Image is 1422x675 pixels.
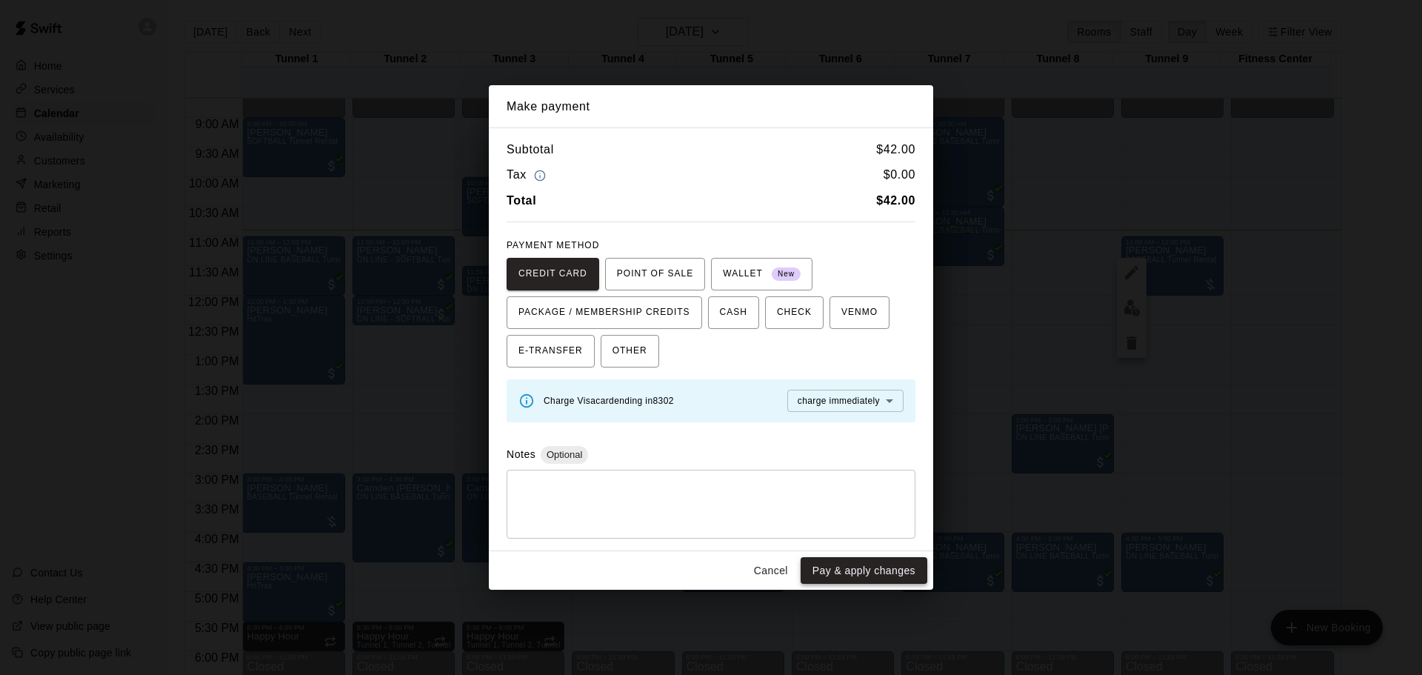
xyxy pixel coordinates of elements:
[507,258,599,290] button: CREDIT CARD
[801,557,927,585] button: Pay & apply changes
[507,448,535,460] label: Notes
[605,258,705,290] button: POINT OF SALE
[772,265,801,285] span: New
[876,140,915,159] h6: $ 42.00
[765,296,824,329] button: CHECK
[544,396,674,406] span: Charge Visa card ending in 8302
[720,301,747,325] span: CASH
[507,335,595,368] button: E-TRANSFER
[507,165,550,185] h6: Tax
[507,240,599,250] span: PAYMENT METHOD
[884,165,915,185] h6: $ 0.00
[876,194,915,207] b: $ 42.00
[489,85,933,128] h2: Make payment
[518,262,587,286] span: CREDIT CARD
[747,557,795,585] button: Cancel
[507,194,536,207] b: Total
[829,296,889,329] button: VENMO
[612,339,647,363] span: OTHER
[711,258,812,290] button: WALLET New
[777,301,812,325] span: CHECK
[507,296,702,329] button: PACKAGE / MEMBERSHIP CREDITS
[541,449,588,460] span: Optional
[841,301,878,325] span: VENMO
[617,262,693,286] span: POINT OF SALE
[518,301,690,325] span: PACKAGE / MEMBERSHIP CREDITS
[723,262,801,286] span: WALLET
[601,335,659,368] button: OTHER
[798,396,880,406] span: charge immediately
[507,140,554,159] h6: Subtotal
[518,339,583,363] span: E-TRANSFER
[708,296,759,329] button: CASH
